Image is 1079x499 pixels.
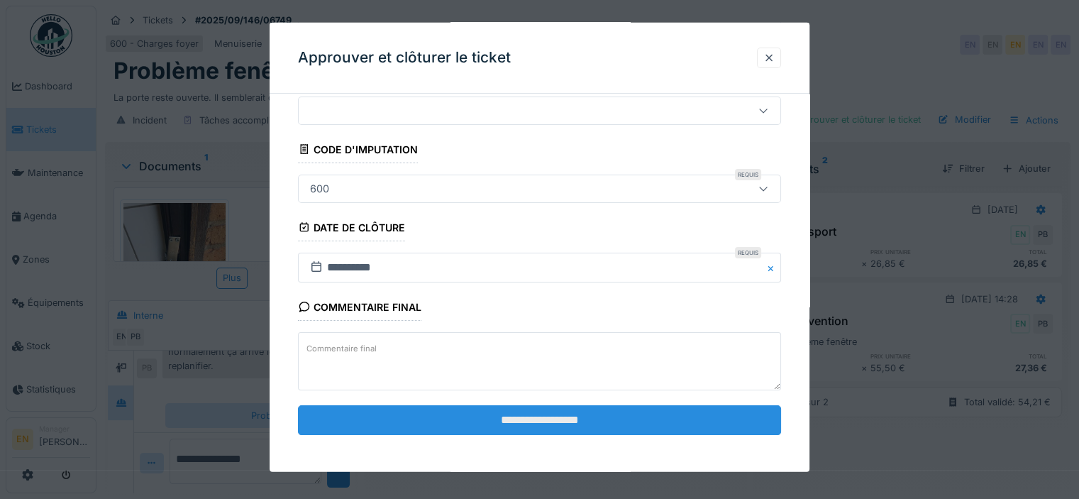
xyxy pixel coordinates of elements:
div: Date de clôture [298,216,405,241]
label: Commentaire final [304,340,380,358]
h3: Approuver et clôturer le ticket [298,49,511,67]
div: 600 [304,180,335,196]
div: Code d'imputation [298,138,418,163]
button: Close [765,252,781,282]
div: Requis [735,246,761,258]
div: Commentaire final [298,296,421,320]
div: Requis [735,168,761,180]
